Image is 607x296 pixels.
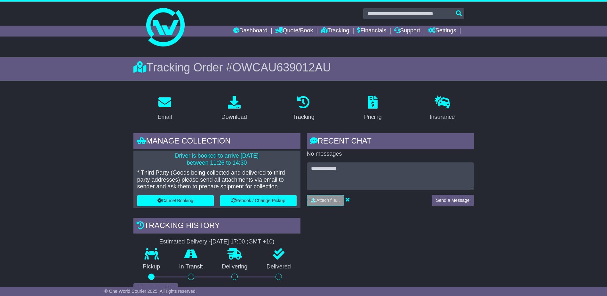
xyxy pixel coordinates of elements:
[137,169,297,190] p: * Third Party (Goods being collected and delivered to third party addresses) please send all atta...
[170,263,212,270] p: In Transit
[364,113,382,121] div: Pricing
[430,113,455,121] div: Insurance
[275,26,313,37] a: Quote/Book
[288,94,318,124] a: Tracking
[220,195,297,206] button: Rebook / Change Pickup
[360,94,386,124] a: Pricing
[133,263,170,270] p: Pickup
[232,61,331,74] span: OWCAU639012AU
[307,151,474,158] p: No messages
[137,152,297,166] p: Driver is booked to arrive [DATE] between 11:26 to 14:30
[133,61,474,74] div: Tracking Order #
[137,195,214,206] button: Cancel Booking
[217,94,251,124] a: Download
[211,238,275,245] div: [DATE] 17:00 (GMT +10)
[257,263,300,270] p: Delivered
[233,26,268,37] a: Dashboard
[133,218,300,235] div: Tracking history
[292,113,314,121] div: Tracking
[426,94,459,124] a: Insurance
[157,113,172,121] div: Email
[212,263,257,270] p: Delivering
[153,94,176,124] a: Email
[357,26,386,37] a: Financials
[432,195,474,206] button: Send a Message
[221,113,247,121] div: Download
[133,133,300,151] div: Manage collection
[307,133,474,151] div: RECENT CHAT
[104,289,197,294] span: © One World Courier 2025. All rights reserved.
[133,283,178,294] button: View Full Tracking
[133,238,300,245] div: Estimated Delivery -
[394,26,420,37] a: Support
[428,26,456,37] a: Settings
[321,26,349,37] a: Tracking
